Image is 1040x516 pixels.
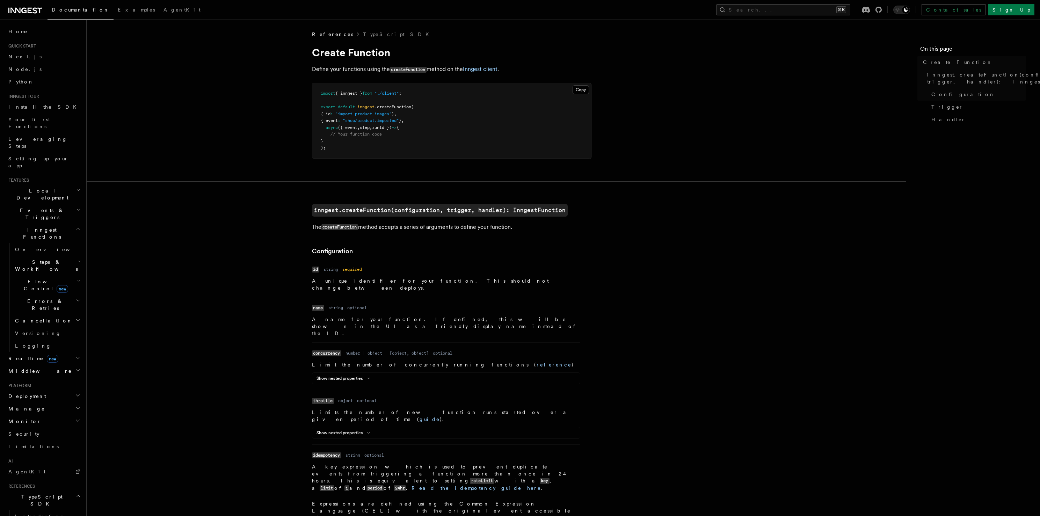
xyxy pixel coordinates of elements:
[347,305,367,311] dd: optional
[312,204,568,217] code: inngest.createFunction(configuration, trigger, handler): InngestFunction
[6,226,75,240] span: Inngest Functions
[321,104,335,109] span: export
[312,246,353,256] a: Configuration
[312,305,324,311] code: name
[312,316,580,337] p: A name for your function. If defined, this will be shown in the UI as a friendly display name ins...
[321,118,338,123] span: { event
[12,317,73,324] span: Cancellation
[370,125,372,130] span: ,
[399,118,401,123] span: }
[573,85,589,94] button: Copy
[312,350,341,356] code: concurrency
[12,275,82,295] button: Flow Controlnew
[312,361,580,368] p: Limit the number of concurrently running functions ( )
[931,91,995,98] span: Configuration
[321,111,330,116] span: { id
[6,187,76,201] span: Local Development
[8,431,39,437] span: Security
[6,428,82,440] a: Security
[372,125,392,130] span: runId })
[335,91,362,96] span: { inngest }
[8,136,67,149] span: Leveraging Steps
[6,465,82,478] a: AgentKit
[6,355,58,362] span: Realtime
[6,25,82,38] a: Home
[321,91,335,96] span: import
[312,31,353,38] span: References
[321,145,326,150] span: );
[15,343,51,349] span: Logging
[326,125,338,130] span: async
[12,243,82,256] a: Overview
[12,327,82,340] a: Versioning
[8,469,45,474] span: AgentKit
[6,243,82,352] div: Inngest Functions
[312,452,341,458] code: idempotency
[433,350,452,356] dd: optional
[338,125,357,130] span: ({ event
[8,79,34,85] span: Python
[12,314,82,327] button: Cancellation
[392,111,394,116] span: }
[6,50,82,63] a: Next.js
[363,31,433,38] a: TypeScript SDK
[6,368,72,375] span: Middleware
[6,207,76,221] span: Events & Triggers
[6,75,82,88] a: Python
[8,66,42,72] span: Node.js
[8,156,68,168] span: Setting up your app
[335,111,392,116] span: "import-product-images"
[15,247,87,252] span: Overview
[6,415,82,428] button: Monitor
[922,4,986,15] a: Contact sales
[357,104,374,109] span: inngest
[312,46,591,59] h1: Create Function
[312,398,334,404] code: throttle
[8,54,42,59] span: Next.js
[320,485,334,491] code: limit
[12,278,77,292] span: Flow Control
[6,113,82,133] a: Your first Functions
[8,28,28,35] span: Home
[317,376,373,381] button: Show nested properties
[12,298,76,312] span: Errors & Retries
[931,103,963,110] span: Trigger
[312,277,580,291] p: A unique identifier for your function. This should not change between deploys.
[6,133,82,152] a: Leveraging Steps
[924,68,1026,88] a: inngest.createFunction(configuration, trigger, handler): InngestFunction
[342,267,362,272] dd: required
[6,490,82,510] button: TypeScript SDK
[6,440,82,453] a: Limitations
[52,7,109,13] span: Documentation
[12,256,82,275] button: Steps & Workflows
[392,125,397,130] span: =>
[366,485,384,491] code: period
[394,111,397,116] span: ,
[6,365,82,377] button: Middleware
[6,224,82,243] button: Inngest Functions
[394,485,406,491] code: 24hr
[6,101,82,113] a: Install the SDK
[411,104,414,109] span: (
[540,478,550,484] code: key
[401,118,404,123] span: ,
[312,409,580,423] p: Limits the number of new function runs started over a given period of time ( ).
[57,285,68,293] span: new
[12,340,82,352] a: Logging
[6,418,41,425] span: Monitor
[6,94,39,99] span: Inngest tour
[6,152,82,172] a: Setting up your app
[420,416,440,422] a: guide
[323,267,338,272] dd: string
[6,458,13,464] span: AI
[344,485,349,491] code: 1
[317,430,373,436] button: Show nested properties
[6,484,35,489] span: References
[328,305,343,311] dd: string
[6,405,45,412] span: Manage
[463,66,497,72] a: Inngest client
[338,118,340,123] span: :
[357,125,360,130] span: ,
[6,390,82,402] button: Deployment
[330,111,333,116] span: :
